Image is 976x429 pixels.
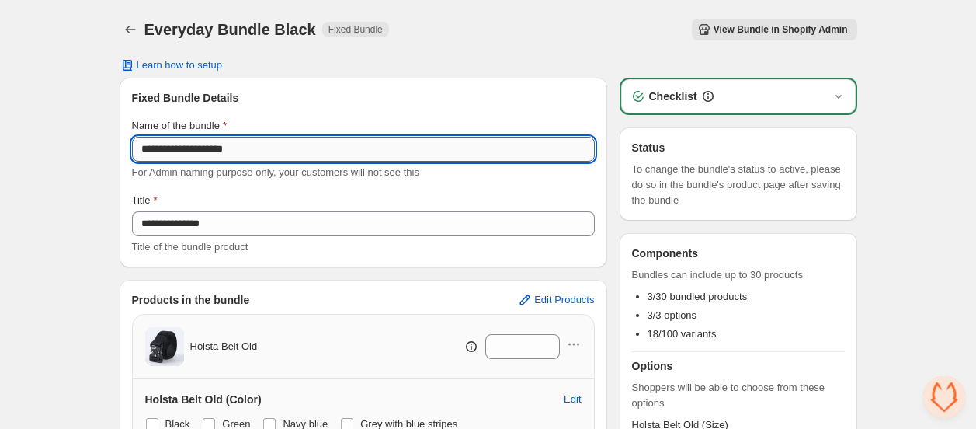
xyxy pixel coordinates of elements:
button: Edit [554,387,590,412]
span: Title of the bundle product [132,241,248,253]
span: To change the bundle's status to active, please do so in the bundle's product page after saving t... [632,162,845,208]
button: Learn how to setup [110,54,232,76]
h3: Options [632,358,845,374]
h3: Holsta Belt Old (Color) [145,392,262,407]
span: Edit [564,393,581,406]
span: 18/100 variants [648,328,717,340]
h1: Everyday Bundle Black [144,20,316,39]
span: 3/30 bundled products [648,291,748,302]
button: View Bundle in Shopify Admin [692,19,857,40]
h3: Fixed Bundle Details [132,90,595,106]
span: Shoppers will be able to choose from these options [632,380,845,411]
h3: Components [632,246,699,261]
label: Title [132,193,158,208]
span: For Admin naming purpose only, your customers will not see this [132,166,419,178]
button: Back [120,19,141,40]
span: Edit Products [534,294,594,306]
span: 3/3 options [648,309,697,321]
label: Name of the bundle [132,118,228,134]
span: Learn how to setup [137,59,223,71]
span: Bundles can include up to 30 products [632,267,845,283]
h3: Products in the bundle [132,292,250,308]
span: Fixed Bundle [328,23,383,36]
h3: Status [632,140,845,155]
div: Open chat [923,376,965,418]
h3: Checklist [649,89,697,104]
img: Holsta Belt Old [145,327,184,366]
span: View Bundle in Shopify Admin [714,23,848,36]
span: Holsta Belt Old [190,339,258,354]
button: Edit Products [508,288,603,312]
